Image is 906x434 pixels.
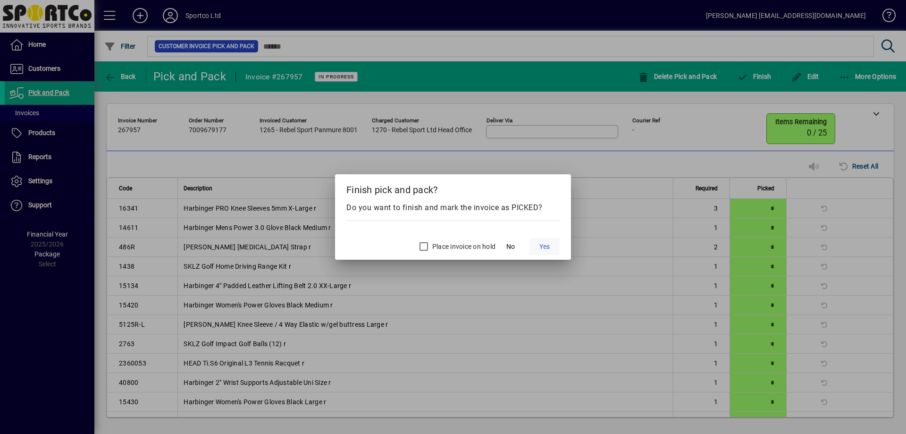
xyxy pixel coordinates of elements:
[495,238,526,255] button: No
[506,242,515,252] span: No
[335,174,571,202] h2: Finish pick and pack?
[529,238,560,255] button: Yes
[346,202,560,213] div: Do you want to finish and mark the invoice as PICKED?
[430,242,495,251] label: Place invoice on hold
[539,242,550,252] span: Yes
